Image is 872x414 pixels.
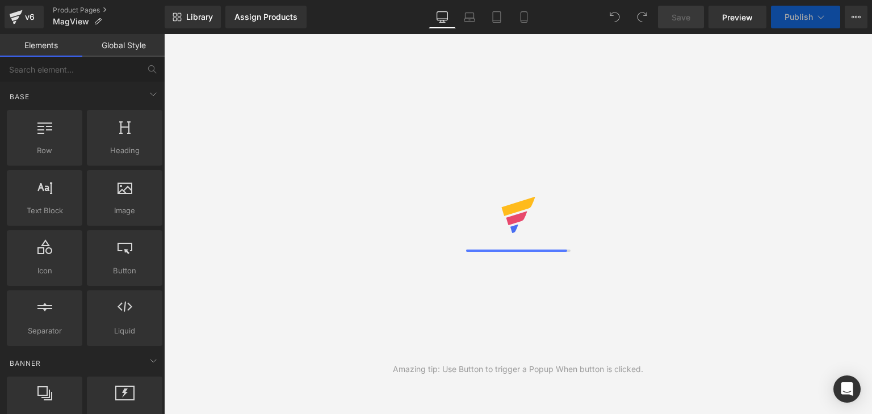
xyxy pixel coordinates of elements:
a: Product Pages [53,6,165,15]
span: Base [9,91,31,102]
button: Redo [631,6,653,28]
span: Preview [722,11,753,23]
a: Mobile [510,6,538,28]
button: Undo [603,6,626,28]
span: Button [90,265,159,277]
a: v6 [5,6,44,28]
span: Icon [10,265,79,277]
button: More [845,6,867,28]
a: Tablet [483,6,510,28]
div: Assign Products [234,12,297,22]
span: Library [186,12,213,22]
a: Laptop [456,6,483,28]
a: New Library [165,6,221,28]
span: Liquid [90,325,159,337]
a: Preview [708,6,766,28]
span: Row [10,145,79,157]
a: Desktop [429,6,456,28]
button: Publish [771,6,840,28]
div: v6 [23,10,37,24]
div: Amazing tip: Use Button to trigger a Popup When button is clicked. [393,363,643,375]
span: Publish [785,12,813,22]
span: MagView [53,17,89,26]
span: Heading [90,145,159,157]
span: Save [672,11,690,23]
span: Banner [9,358,42,369]
span: Text Block [10,205,79,217]
div: Open Intercom Messenger [833,375,861,403]
a: Global Style [82,34,165,57]
span: Image [90,205,159,217]
span: Separator [10,325,79,337]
